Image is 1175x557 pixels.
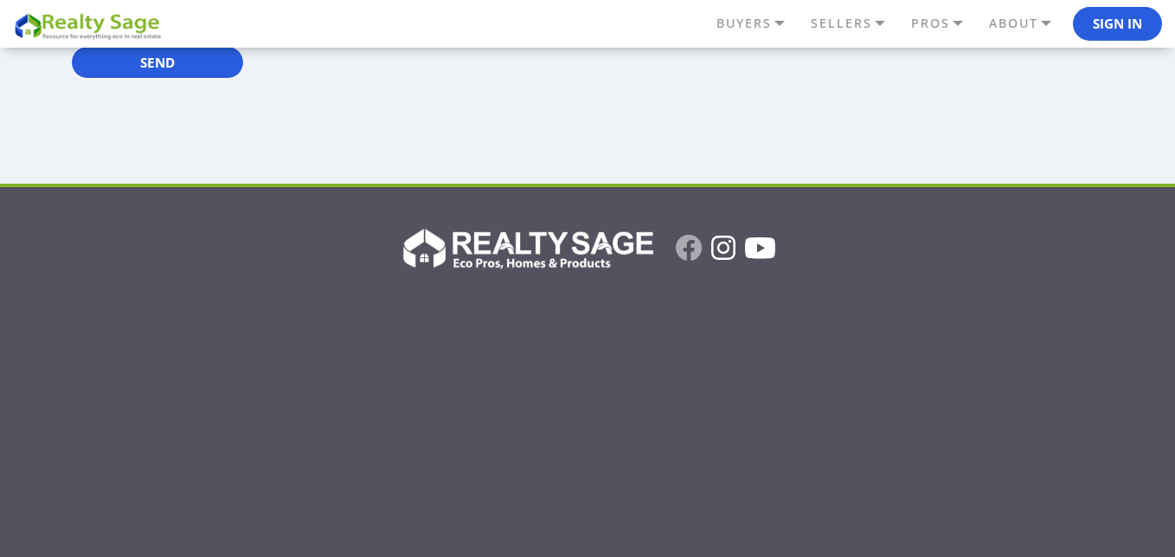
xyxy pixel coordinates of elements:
input: Send [71,46,244,79]
a: ABOUT [985,9,1073,38]
a: BUYERS [712,9,806,38]
button: Sign In [1073,7,1162,42]
img: Realty Sage Logo [400,223,653,272]
a: SELLERS [806,9,907,38]
a: PROS [907,9,985,38]
img: REALTY SAGE [13,10,169,41]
